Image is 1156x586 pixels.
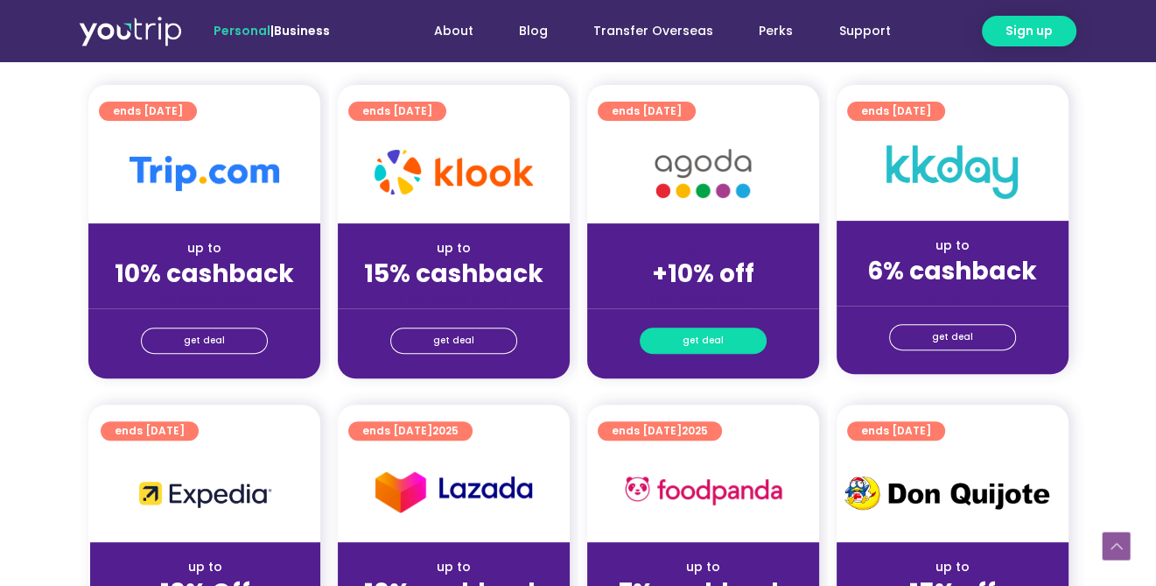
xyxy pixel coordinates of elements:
div: (for stays only) [601,290,805,308]
span: get deal [433,328,474,353]
strong: 10% cashback [115,257,294,291]
span: Sign up [1005,22,1053,40]
a: get deal [390,328,517,354]
div: up to [851,558,1054,576]
a: ends [DATE]2025 [348,421,473,441]
span: Personal [214,22,270,39]
span: 2025 [682,423,708,438]
span: ends [DATE] [113,102,183,121]
a: Sign up [982,16,1076,46]
a: Support [816,15,913,47]
a: Blog [496,15,571,47]
a: get deal [640,328,767,354]
span: get deal [184,328,225,353]
div: up to [352,558,556,576]
div: up to [104,558,306,576]
span: ends [DATE] [861,421,931,441]
div: up to [601,558,805,576]
div: up to [851,237,1054,255]
div: up to [352,239,556,258]
a: ends [DATE] [101,421,199,441]
span: | [214,22,330,39]
span: ends [DATE] [861,102,931,121]
a: About [411,15,496,47]
span: ends [DATE] [612,102,682,121]
strong: 15% cashback [364,257,543,291]
span: ends [DATE] [362,421,459,441]
a: ends [DATE] [598,102,696,121]
a: Transfer Overseas [571,15,736,47]
div: up to [102,239,306,258]
span: ends [DATE] [115,421,185,441]
div: (for stays only) [352,290,556,308]
span: ends [DATE] [612,421,708,441]
span: get deal [932,325,973,349]
a: ends [DATE] [348,102,446,121]
a: get deal [889,324,1016,350]
a: Perks [736,15,816,47]
span: get deal [683,328,724,353]
a: ends [DATE]2025 [598,421,722,441]
nav: Menu [377,15,913,47]
span: 2025 [432,423,459,438]
a: get deal [141,328,268,354]
strong: +10% off [652,257,754,291]
strong: 6% cashback [867,254,1037,288]
a: ends [DATE] [99,102,197,121]
a: ends [DATE] [847,421,945,441]
div: (for stays only) [102,290,306,308]
a: Business [274,22,330,39]
div: (for stays only) [851,287,1054,306]
span: up to [687,239,719,257]
a: ends [DATE] [847,102,945,121]
span: ends [DATE] [362,102,432,121]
